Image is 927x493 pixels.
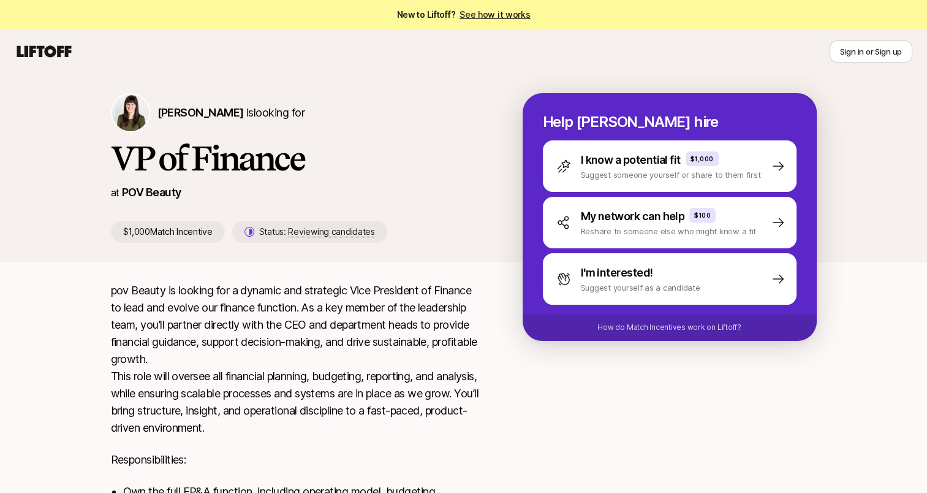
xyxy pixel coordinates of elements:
p: Suggest someone yourself or share to them first [581,169,761,181]
p: at [111,185,119,201]
p: Status: [259,224,375,239]
p: $1,000 Match Incentive [111,221,225,243]
span: New to Liftoff? [396,7,530,22]
p: I know a potential fit [581,151,681,169]
p: Responsibilities: [111,451,483,468]
p: Suggest yourself as a candidate [581,281,700,294]
p: How do Match Incentives work on Liftoff? [597,322,741,333]
p: $1,000 [691,154,714,164]
a: See how it works [460,9,531,20]
p: pov Beauty is looking for a dynamic and strategic Vice President of Finance to lead and evolve ou... [111,282,483,437]
button: Sign in or Sign up [830,40,912,63]
p: Help [PERSON_NAME] hire [543,113,796,131]
span: Reviewing candidates [288,226,374,237]
p: is looking for [157,104,305,121]
span: [PERSON_NAME] [157,106,244,119]
p: I'm interested! [581,264,653,281]
p: Reshare to someone else who might know a fit [581,225,757,237]
p: $100 [694,210,711,220]
img: Morgan Montgomery-Rice [112,94,149,131]
a: POV Beauty [122,186,181,199]
h1: VP of Finance [111,140,483,177]
p: My network can help [581,208,685,225]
